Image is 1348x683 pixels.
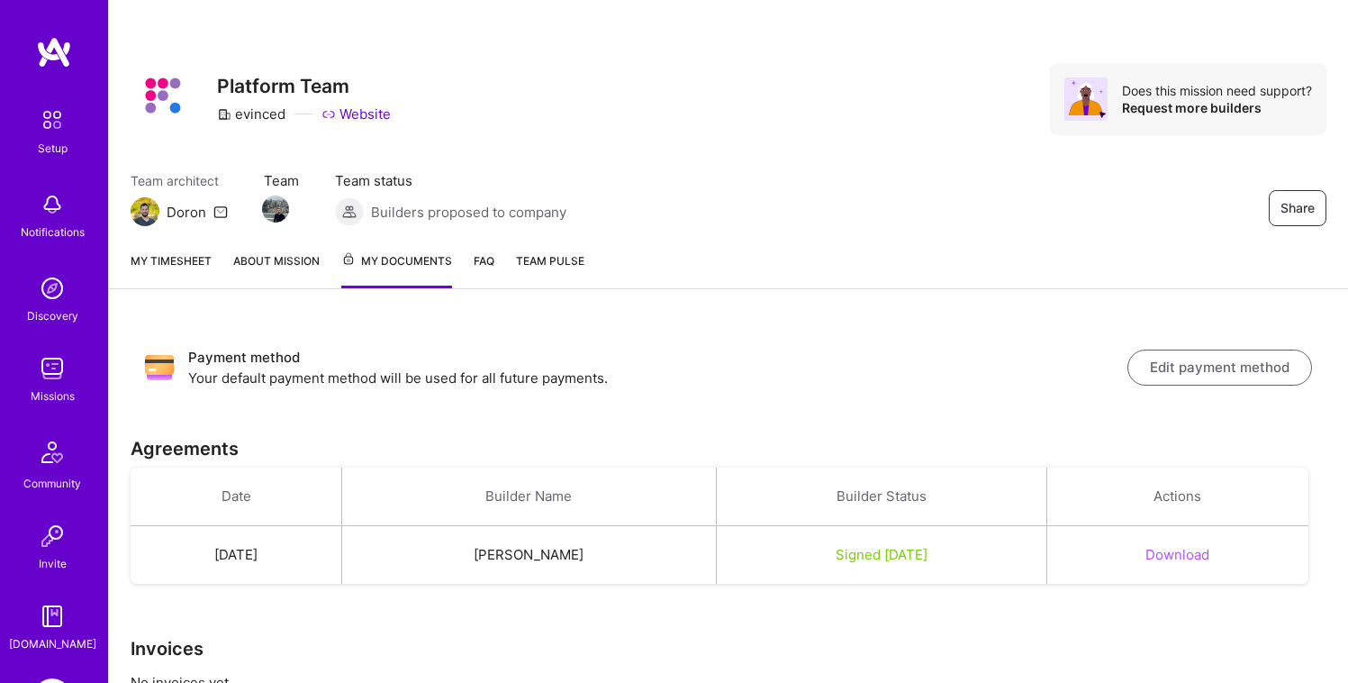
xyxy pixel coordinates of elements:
[34,351,70,387] img: teamwork
[9,634,96,653] div: [DOMAIN_NAME]
[34,518,70,554] img: Invite
[131,251,212,288] a: My timesheet
[131,468,342,526] th: Date
[1046,468,1308,526] th: Actions
[1145,545,1209,564] button: Download
[335,171,566,190] span: Team status
[738,545,1025,564] div: Signed [DATE]
[1280,199,1315,217] span: Share
[1269,190,1326,226] button: Share
[1122,99,1312,116] div: Request more builders
[264,171,299,190] span: Team
[342,468,717,526] th: Builder Name
[131,171,228,190] span: Team architect
[1127,350,1312,386] button: Edit payment method
[188,347,1127,369] h3: Payment method
[217,105,285,123] div: evinced
[335,197,364,226] img: Builders proposed to company
[321,105,391,123] a: Website
[262,196,289,223] img: Team Member Avatar
[34,187,70,223] img: bell
[213,205,228,219] i: icon Mail
[21,223,85,241] div: Notifications
[27,306,78,325] div: Discovery
[188,369,1127,387] p: Your default payment method will be used for all future payments.
[131,63,195,128] img: Company Logo
[131,438,1326,460] h3: Agreements
[342,526,717,585] td: [PERSON_NAME]
[474,251,494,288] a: FAQ
[264,194,287,224] a: Team Member Avatar
[131,526,342,585] td: [DATE]
[516,251,584,288] a: Team Pulse
[38,139,68,158] div: Setup
[31,431,74,474] img: Community
[23,474,81,493] div: Community
[131,638,1326,660] h3: Invoices
[217,75,391,97] h3: Platform Team
[1064,77,1108,121] img: Avatar
[516,254,584,268] span: Team Pulse
[341,251,452,271] span: My Documents
[39,554,67,573] div: Invite
[341,251,452,288] a: My Documents
[217,107,231,122] i: icon CompanyGray
[716,468,1046,526] th: Builder Status
[31,387,75,405] div: Missions
[371,203,566,222] span: Builders proposed to company
[34,598,70,634] img: guide book
[131,197,159,226] img: Team Architect
[36,36,72,68] img: logo
[33,101,71,139] img: setup
[145,353,174,382] img: Payment method
[167,203,206,222] div: Doron
[34,270,70,306] img: discovery
[233,251,320,288] a: About Mission
[1122,82,1312,99] div: Does this mission need support?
